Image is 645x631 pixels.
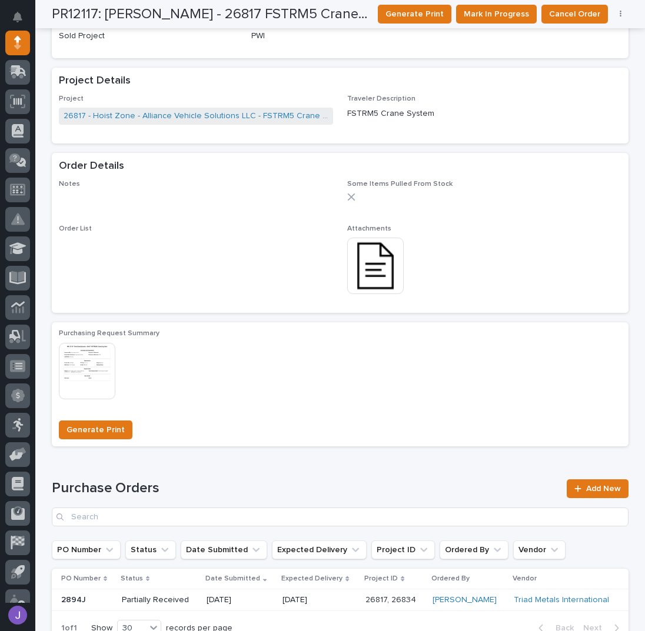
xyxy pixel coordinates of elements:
p: Ordered By [431,572,470,585]
button: Ordered By [440,540,508,559]
button: users-avatar [5,603,30,627]
p: 26817, 26834 [365,593,418,605]
h2: Project Details [59,75,131,88]
span: Notes [59,181,80,188]
a: Add New [567,479,629,498]
p: Partially Received [122,595,197,605]
input: Search [52,508,629,526]
span: Order List [59,225,92,232]
p: Expected Delivery [281,572,343,585]
span: Traveler Description [347,95,415,102]
button: Generate Print [59,420,132,439]
p: Sold Project [59,30,237,42]
span: Cancel Order [549,7,600,21]
a: Triad Metals International [514,595,609,605]
span: Mark In Progress [464,7,529,21]
span: Purchasing Request Summary [59,330,159,337]
p: [DATE] [282,595,356,605]
span: Some Items Pulled From Stock [347,181,453,188]
a: [PERSON_NAME] [433,595,497,605]
div: Notifications [15,12,30,31]
button: Expected Delivery [272,540,367,559]
h1: Purchase Orders [52,480,560,497]
p: 2894J [61,593,88,605]
p: PWI [251,30,430,42]
button: Vendor [513,540,566,559]
button: Date Submitted [181,540,267,559]
p: Project ID [364,572,398,585]
button: Status [125,540,176,559]
button: Mark In Progress [456,5,537,24]
p: Vendor [513,572,537,585]
span: Project [59,95,84,102]
tr: 2894J2894J Partially Received[DATE][DATE]26817, 2683426817, 26834 [PERSON_NAME] Triad Metals Inte... [52,589,629,611]
a: 26817 - Hoist Zone - Alliance Vehicle Solutions LLC - FSTRM5 Crane System [64,110,328,122]
button: Generate Print [378,5,451,24]
span: Add New [586,485,621,493]
p: Date Submitted [205,572,260,585]
button: PO Number [52,540,121,559]
span: Generate Print [67,423,125,437]
p: [DATE] [207,595,273,605]
h2: Order Details [59,160,124,173]
span: Attachments [347,225,391,232]
p: PO Number [61,572,101,585]
button: Project ID [371,540,435,559]
span: Generate Print [385,7,444,21]
p: Status [121,572,143,585]
p: FSTRM5 Crane System [347,108,621,120]
button: Notifications [5,5,30,29]
h2: PR12117: Trent Kautzmann - 26817 FSTRM5 Crane System [52,6,368,23]
button: Cancel Order [541,5,608,24]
